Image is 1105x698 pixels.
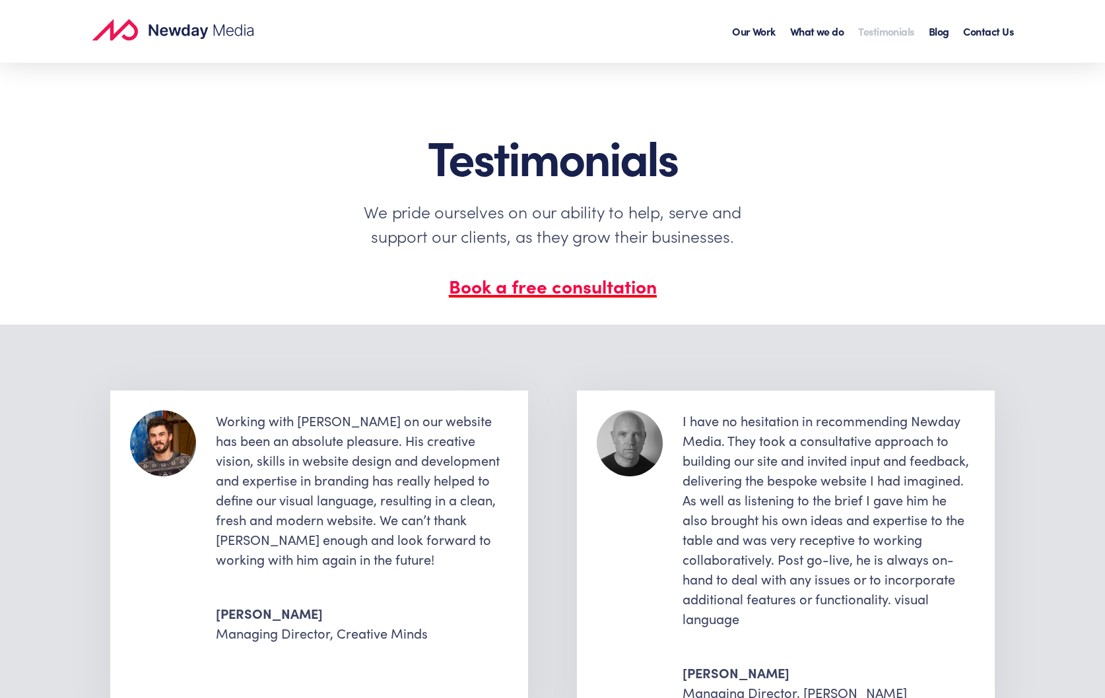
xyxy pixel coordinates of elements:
[929,21,949,63] a: Blog
[790,21,844,63] a: What we do
[449,275,657,296] a: Book a free consultation
[337,623,428,642] span: Creative Minds
[428,122,677,189] span: Testimonials
[732,21,776,63] a: Our Work
[216,623,330,642] span: Managing Director
[216,603,508,623] span: [PERSON_NAME]
[683,662,975,682] span: [PERSON_NAME]
[683,411,969,627] span: I have no hesitation in recommending Newday Media. They took a consultative approach to building ...
[858,21,914,63] a: Testimonials
[330,623,333,642] span: ,
[358,200,748,249] p: We pride ourselves on our ability to help, serve and support our clients, as they grow their busi...
[92,18,267,41] a: Newday Media
[92,18,267,41] img: new logo
[216,411,500,568] span: Working with [PERSON_NAME] on our website has been an absolute pleasure. His creative vision, ski...
[963,21,1013,63] a: Contact Us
